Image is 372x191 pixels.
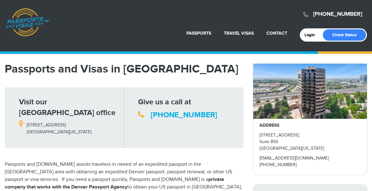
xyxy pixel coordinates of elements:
[259,132,361,152] p: [STREET_ADDRESS], Suite 850 [GEOGRAPHIC_DATA][US_STATE]
[151,110,217,119] a: [PHONE_NUMBER]
[259,162,361,168] p: [PHONE_NUMBER]
[259,123,279,128] strong: ADDRESS
[138,97,191,107] strong: Give us a call at
[19,97,115,117] strong: Visit our [GEOGRAPHIC_DATA] office
[259,156,329,161] a: [EMAIL_ADDRESS][DOMAIN_NAME]
[323,29,366,41] a: Check Status
[5,8,50,37] a: Passports & [DOMAIN_NAME]
[305,32,319,38] a: Login
[5,177,224,190] strong: private company that works with the Denver Passport Agency
[186,31,211,36] a: Passports
[313,11,362,18] a: [PHONE_NUMBER]
[19,118,119,135] p: [STREET_ADDRESS] [GEOGRAPHIC_DATA][US_STATE]
[224,31,254,36] a: Travel Visas
[253,64,367,119] img: passportsandvisas_denver_5251_dtc_parkway_-_28de80_-_029b8f063c7946511503b0bb3931d518761db640.jpg
[266,31,287,36] a: Contact
[5,63,243,75] h1: Passports and Visas in [GEOGRAPHIC_DATA]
